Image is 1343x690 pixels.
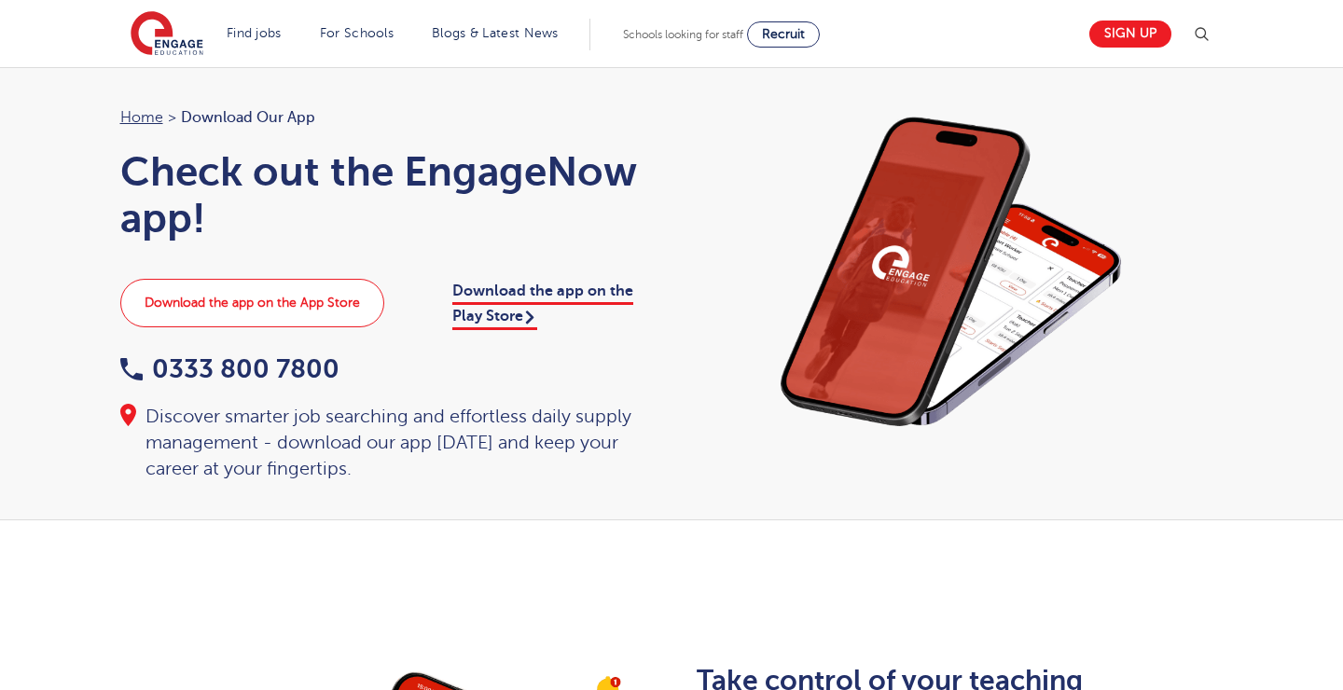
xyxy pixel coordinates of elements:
img: Engage Education [131,11,203,58]
a: Download the app on the App Store [120,279,384,327]
a: Find jobs [227,26,282,40]
a: Sign up [1089,21,1171,48]
a: Recruit [747,21,820,48]
h1: Check out the EngageNow app! [120,148,654,241]
a: Download the app on the Play Store [452,283,633,329]
span: Download our app [181,105,315,130]
span: Recruit [762,27,805,41]
span: > [168,109,176,126]
a: For Schools [320,26,394,40]
nav: breadcrumb [120,105,654,130]
a: Home [120,109,163,126]
a: 0333 800 7800 [120,354,339,383]
span: Schools looking for staff [623,28,743,41]
div: Discover smarter job searching and effortless daily supply management - download our app [DATE] a... [120,404,654,482]
a: Blogs & Latest News [432,26,559,40]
